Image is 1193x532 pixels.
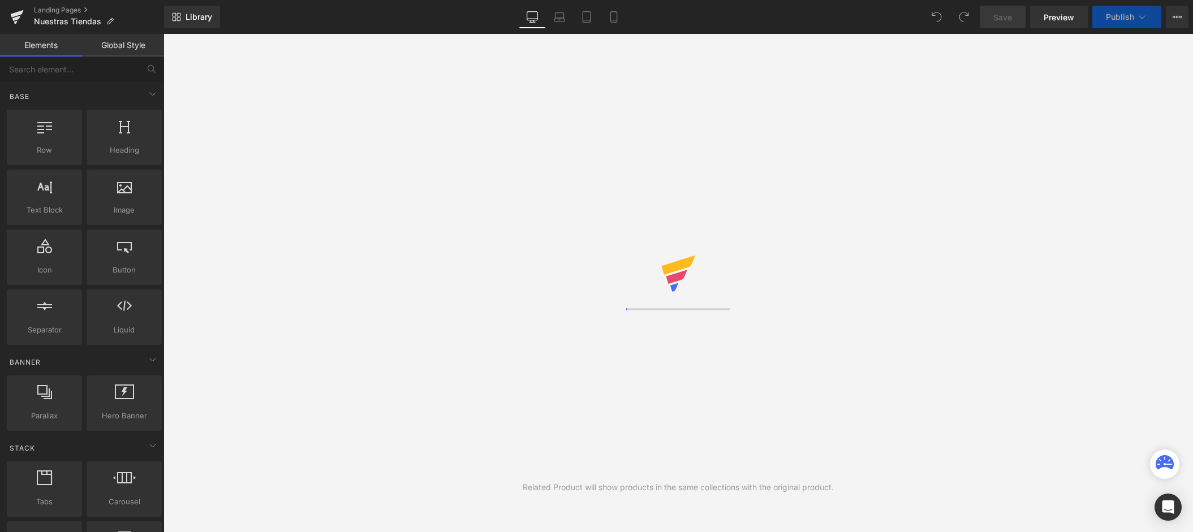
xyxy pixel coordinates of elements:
[82,34,164,57] a: Global Style
[1106,12,1134,21] span: Publish
[10,144,79,156] span: Row
[10,204,79,216] span: Text Block
[164,6,220,28] a: New Library
[573,6,600,28] a: Tablet
[90,496,158,508] span: Carousel
[10,410,79,422] span: Parallax
[925,6,948,28] button: Undo
[90,324,158,336] span: Liquid
[993,11,1012,23] span: Save
[10,264,79,276] span: Icon
[186,12,212,22] span: Library
[8,443,36,453] span: Stack
[546,6,573,28] a: Laptop
[90,410,158,422] span: Hero Banner
[519,6,546,28] a: Desktop
[8,91,31,102] span: Base
[1155,494,1182,521] div: Open Intercom Messenger
[523,481,834,494] div: Related Product will show products in the same collections with the original product.
[34,6,164,15] a: Landing Pages
[1030,6,1088,28] a: Preview
[90,144,158,156] span: Heading
[10,324,79,336] span: Separator
[90,204,158,216] span: Image
[1044,11,1074,23] span: Preview
[8,357,42,367] span: Banner
[1166,6,1188,28] button: More
[1092,6,1161,28] button: Publish
[90,264,158,276] span: Button
[10,496,79,508] span: Tabs
[953,6,975,28] button: Redo
[34,17,101,26] span: Nuestras Tiendas
[600,6,627,28] a: Mobile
